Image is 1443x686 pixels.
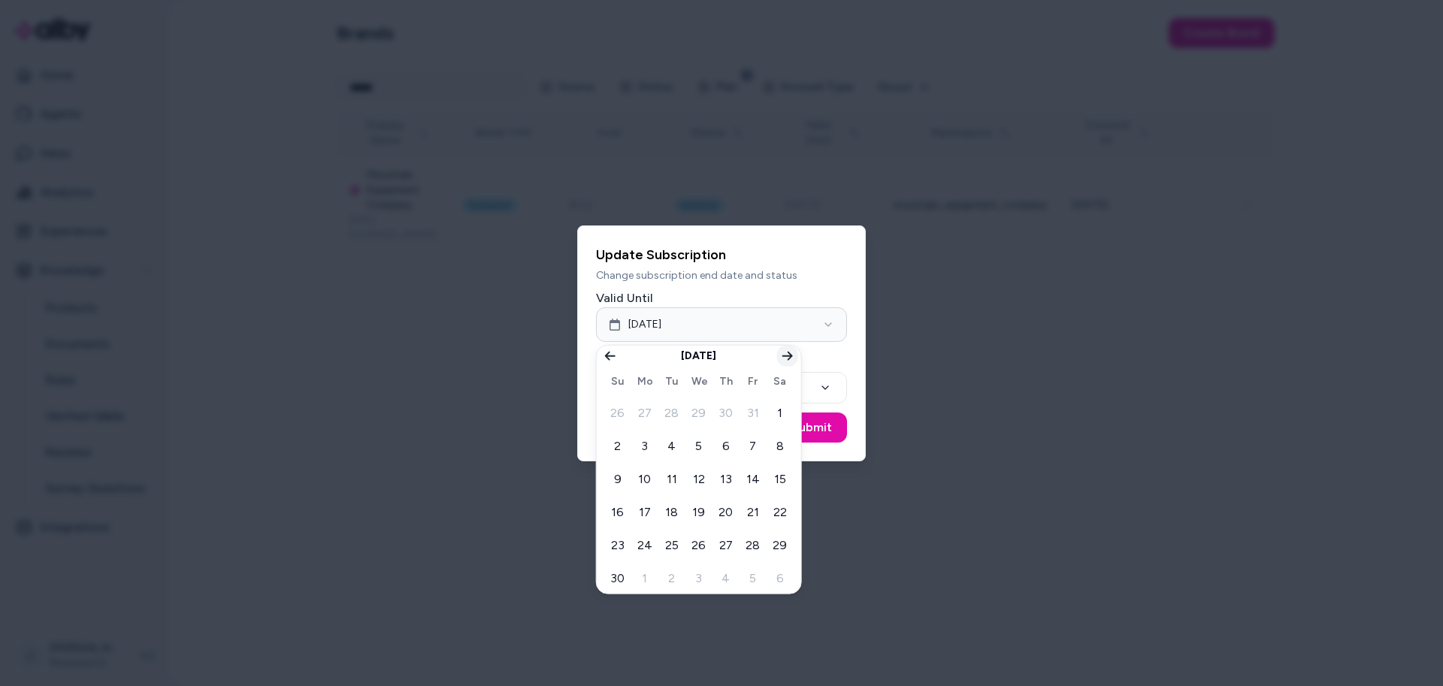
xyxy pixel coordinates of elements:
[712,433,740,460] button: 6
[596,307,847,342] button: [DATE]
[604,433,631,460] button: 2
[777,346,798,367] button: Go to next month
[604,400,631,427] button: 26
[604,565,631,592] button: 30
[604,532,631,559] button: 23
[740,565,767,592] button: 5
[596,292,847,304] label: Valid Until
[631,565,658,592] button: 1
[604,466,631,493] button: 9
[658,466,685,493] button: 11
[767,400,794,427] button: 1
[604,499,631,526] button: 16
[685,400,712,427] button: 29
[767,499,794,526] button: 22
[685,466,712,493] button: 12
[631,433,658,460] button: 3
[685,565,712,592] button: 3
[712,532,740,559] button: 27
[740,499,767,526] button: 21
[740,433,767,460] button: 7
[712,499,740,526] button: 20
[740,371,767,392] th: Friday
[596,244,847,265] h2: Update Subscription
[776,413,847,443] button: Submit
[712,400,740,427] button: 30
[628,317,661,332] span: [DATE]
[631,499,658,526] button: 17
[681,349,716,364] div: [DATE]
[712,466,740,493] button: 13
[712,565,740,592] button: 4
[631,466,658,493] button: 10
[740,532,767,559] button: 28
[658,400,685,427] button: 28
[604,371,631,392] th: Sunday
[631,400,658,427] button: 27
[767,433,794,460] button: 8
[596,268,847,283] p: Change subscription end date and status
[685,532,712,559] button: 26
[685,499,712,526] button: 19
[685,433,712,460] button: 5
[658,433,685,460] button: 4
[767,466,794,493] button: 15
[600,346,621,367] button: Go to previous month
[740,466,767,493] button: 14
[740,400,767,427] button: 31
[767,565,794,592] button: 6
[658,565,685,592] button: 2
[685,371,712,392] th: Wednesday
[712,371,740,392] th: Thursday
[658,499,685,526] button: 18
[631,371,658,392] th: Monday
[767,371,794,392] th: Saturday
[658,371,685,392] th: Tuesday
[631,532,658,559] button: 24
[658,532,685,559] button: 25
[767,532,794,559] button: 29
